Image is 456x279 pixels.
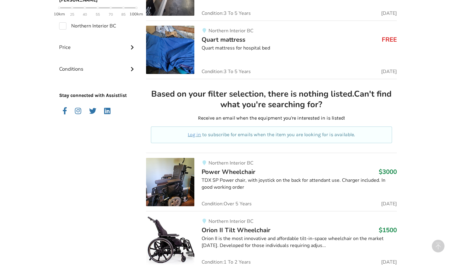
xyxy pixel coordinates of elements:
[151,115,392,122] p: Receive an email when the equipment you're interested in is listed!
[109,11,113,18] span: 70
[59,54,136,75] div: Conditions
[202,260,251,265] span: Condition: 1 To 2 Years
[59,22,116,30] label: Northern Interior BC
[202,69,251,74] span: Condition: 3 To 5 Years
[381,11,397,16] span: [DATE]
[121,11,126,18] span: 85
[151,89,392,110] h2: Based on your filter selection, there is nothing listed. Can't find what you're searching for?
[146,158,194,206] img: mobility-power wheelchair
[83,11,87,18] span: 40
[146,153,397,211] a: mobility-power wheelchairNorthern Interior BCPower Wheelchair$3000TDX SP Power chair, with joysti...
[202,45,397,52] div: Quart mattress for hospital bed
[379,168,397,176] h3: $3000
[158,131,385,138] p: to subscribe for emails when the item you are looking for is available.
[96,11,100,18] span: 55
[209,160,254,166] span: Northern Interior BC
[146,211,397,265] a: mobility-orion ii tilt wheelchairNorthern Interior BCOrion II Tilt Wheelchair$1500Orion II is the...
[70,11,74,18] span: 25
[202,235,397,249] div: Orion II is the most innovative and affordable tilt-in-space wheelchair on the market [DATE]. Dev...
[381,201,397,206] span: [DATE]
[209,27,254,34] span: Northern Interior BC
[59,32,136,53] div: Price
[188,132,201,137] a: Log in
[209,218,254,225] span: Northern Interior BC
[379,226,397,234] h3: $1500
[202,177,397,191] div: TDX SP Power chair, with joystick on the back for attendant use. Charger included. In good workin...
[202,226,270,234] span: Orion II Tilt Wheelchair
[146,21,397,79] a: bedroom equipment-quart mattressNorthern Interior BCQuart mattressFREEQuart mattress for hospital...
[59,75,136,99] p: Stay connected with Assistlist
[146,216,194,265] img: mobility-orion ii tilt wheelchair
[146,26,194,74] img: bedroom equipment-quart mattress
[202,35,245,44] span: Quart mattress
[54,11,65,17] strong: 10km
[202,201,252,206] span: Condition: Over 5 Years
[382,36,397,43] h3: FREE
[202,168,255,176] span: Power Wheelchair
[202,11,251,16] span: Condition: 3 To 5 Years
[129,11,143,17] strong: 100km
[381,69,397,74] span: [DATE]
[381,260,397,265] span: [DATE]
